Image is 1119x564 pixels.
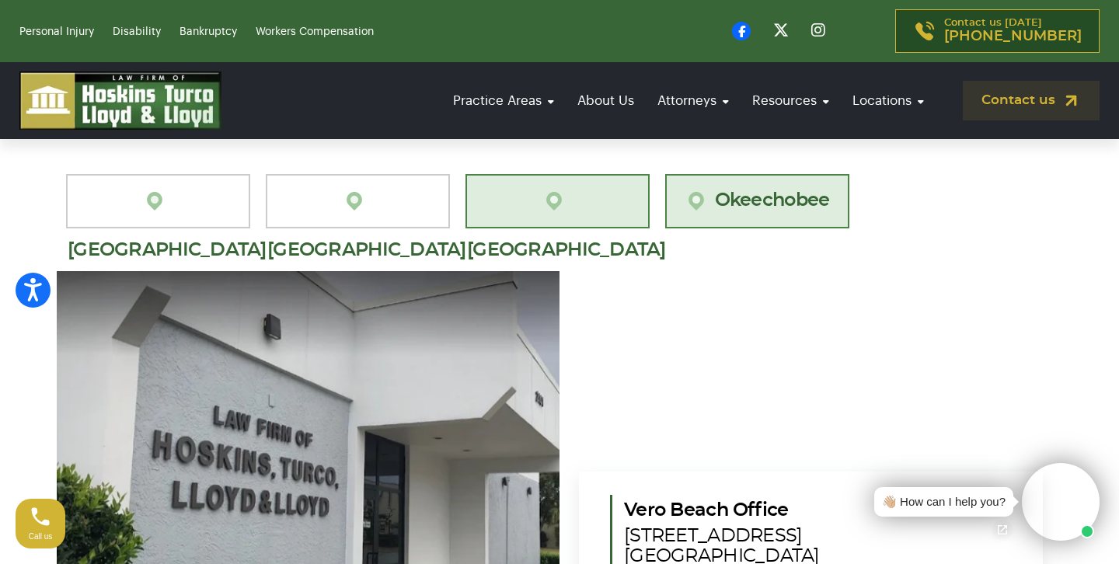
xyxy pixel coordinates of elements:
[256,26,374,37] a: Workers Compensation
[19,71,221,130] img: logo
[266,174,450,228] a: [GEOGRAPHIC_DATA][PERSON_NAME]
[895,9,1100,53] a: Contact us [DATE][PHONE_NUMBER]
[144,190,173,212] img: location
[343,190,373,212] img: location
[19,26,94,37] a: Personal Injury
[29,532,53,541] span: Call us
[543,190,573,212] img: location
[445,78,562,123] a: Practice Areas
[180,26,237,37] a: Bankruptcy
[66,174,250,228] a: [GEOGRAPHIC_DATA][PERSON_NAME]
[882,493,1006,511] div: 👋🏼 How can I help you?
[685,190,715,212] img: location
[944,29,1082,44] span: [PHONE_NUMBER]
[113,26,161,37] a: Disability
[665,174,849,228] a: Okeechobee
[650,78,737,123] a: Attorneys
[963,81,1100,120] a: Contact us
[944,18,1082,44] p: Contact us [DATE]
[845,78,932,123] a: Locations
[570,78,642,123] a: About Us
[465,174,650,228] a: [GEOGRAPHIC_DATA]
[744,78,837,123] a: Resources
[986,514,1019,546] a: Open chat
